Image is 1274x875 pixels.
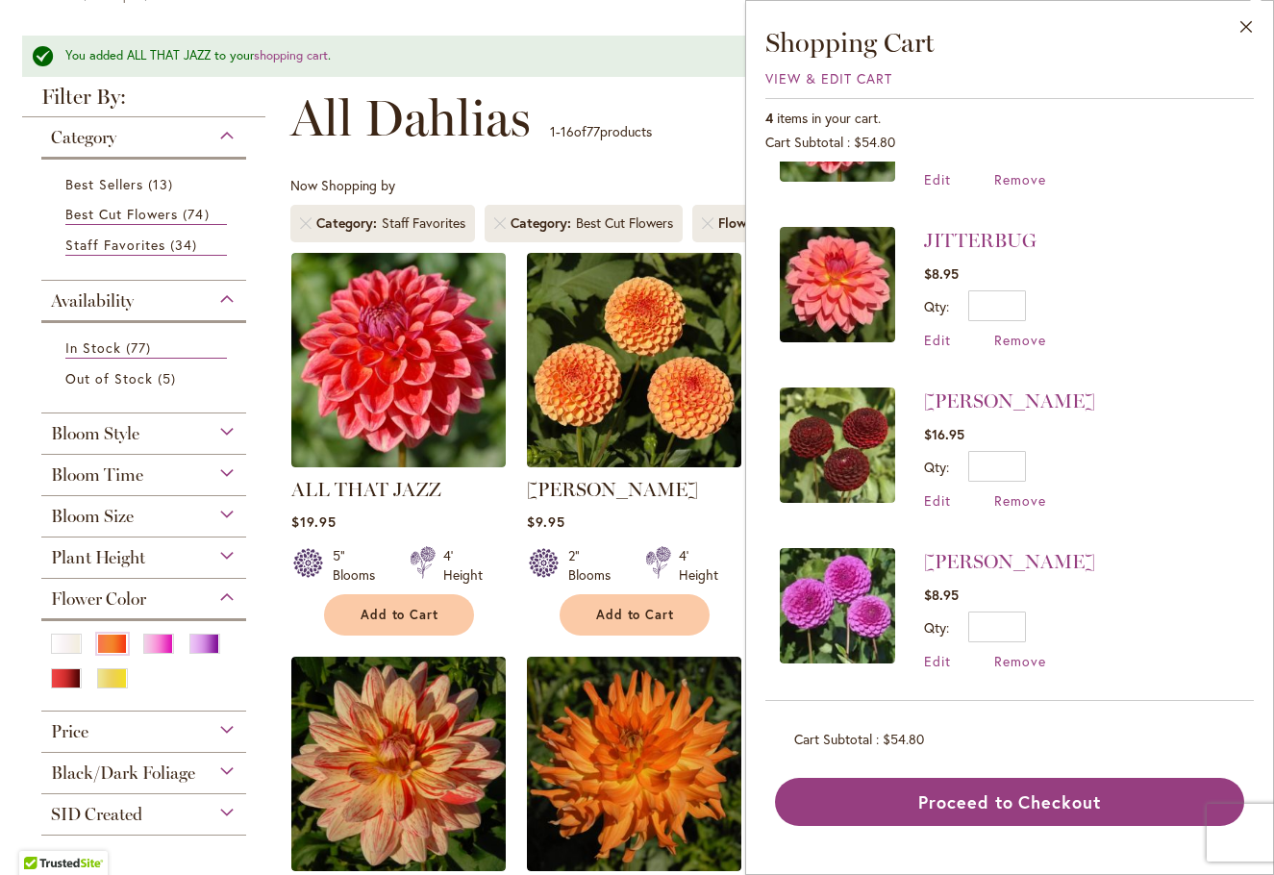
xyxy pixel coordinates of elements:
[568,546,622,585] div: 2" Blooms
[65,235,228,256] a: Staff Favorites
[361,607,439,623] span: Add to Cart
[576,213,673,233] div: Best Cut Flowers
[527,453,741,471] a: AMBER QUEEN
[924,586,959,604] span: $8.95
[777,109,881,127] span: items in your cart.
[854,133,895,151] span: $54.80
[65,47,1195,65] div: You added ALL THAT JAZZ to your .
[65,338,121,357] span: In Stock
[511,213,576,233] span: Category
[596,607,675,623] span: Add to Cart
[290,176,395,194] span: Now Shopping by
[158,368,181,388] span: 5
[382,213,465,233] div: Staff Favorites
[51,423,139,444] span: Bloom Style
[14,807,68,861] iframe: Launch Accessibility Center
[527,512,565,531] span: $9.95
[883,730,924,748] span: $54.80
[560,594,710,636] button: Add to Cart
[924,491,951,510] a: Edit
[780,387,895,503] img: CROSSFIELD EBONY
[924,425,964,443] span: $16.95
[527,857,741,875] a: AZTECA
[765,133,843,151] span: Cart Subtotal
[765,26,935,59] span: Shopping Cart
[587,122,600,140] span: 77
[924,550,1095,573] a: [PERSON_NAME]
[254,47,328,63] a: shopping cart
[51,290,134,312] span: Availability
[527,657,741,871] img: AZTECA
[765,69,892,87] a: View & Edit Cart
[924,170,951,188] span: Edit
[126,337,156,358] span: 77
[291,512,337,531] span: $19.95
[324,594,474,636] button: Add to Cart
[291,478,441,501] a: ALL THAT JAZZ
[994,170,1046,188] a: Remove
[924,229,1037,252] a: JITTERBUG
[291,453,506,471] a: ALL THAT JAZZ
[65,175,144,193] span: Best Sellers
[780,227,895,349] a: JITTERBUG
[924,264,959,283] span: $8.95
[65,174,228,194] a: Best Sellers
[148,174,178,194] span: 13
[65,236,166,254] span: Staff Favorites
[994,491,1046,510] a: Remove
[702,217,713,229] a: Remove Flower Color Orange/Peach
[924,652,951,670] a: Edit
[51,804,142,825] span: SID Created
[51,547,145,568] span: Plant Height
[994,652,1046,670] a: Remove
[924,458,949,476] label: Qty
[51,762,195,784] span: Black/Dark Foliage
[561,122,574,140] span: 16
[183,204,213,224] span: 74
[527,478,698,501] a: [PERSON_NAME]
[333,546,387,585] div: 5" Blooms
[51,506,134,527] span: Bloom Size
[924,389,1095,412] a: [PERSON_NAME]
[65,369,154,387] span: Out of Stock
[300,217,312,229] a: Remove Category Staff Favorites
[65,337,228,359] a: In Stock 77
[775,778,1244,826] button: Proceed to Checkout
[718,213,804,233] span: Flower Color
[170,235,202,255] span: 34
[316,213,382,233] span: Category
[291,253,506,467] img: ALL THAT JAZZ
[527,253,741,467] img: AMBER QUEEN
[924,331,951,349] a: Edit
[780,387,895,510] a: CROSSFIELD EBONY
[291,857,506,875] a: AWE SHUCKS
[550,116,652,147] p: - of products
[65,205,179,223] span: Best Cut Flowers
[924,618,949,637] label: Qty
[443,546,483,585] div: 4' Height
[780,227,895,342] img: JITTERBUG
[765,109,773,127] span: 4
[794,730,872,748] span: Cart Subtotal
[780,548,895,670] a: MARY MUNNS
[51,127,116,148] span: Category
[994,331,1046,349] a: Remove
[22,87,266,117] strong: Filter By:
[550,122,556,140] span: 1
[679,546,718,585] div: 4' Height
[65,368,228,388] a: Out of Stock 5
[65,204,228,225] a: Best Cut Flowers
[51,464,143,486] span: Bloom Time
[291,657,506,871] img: AWE SHUCKS
[924,297,949,315] label: Qty
[780,548,895,663] img: MARY MUNNS
[51,721,88,742] span: Price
